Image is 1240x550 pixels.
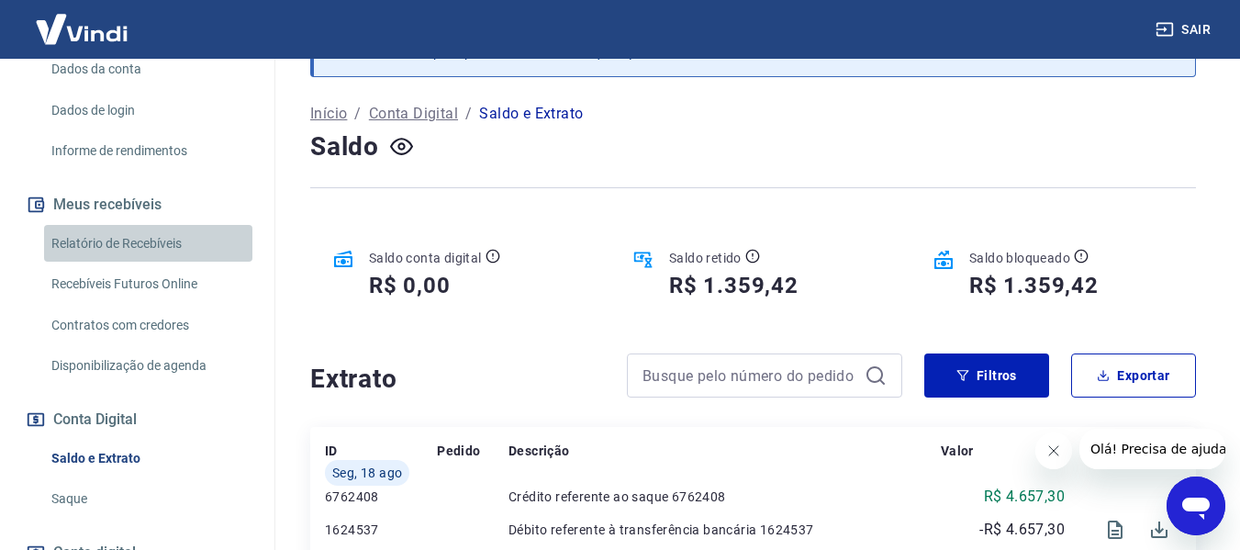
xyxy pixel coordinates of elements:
[465,103,472,125] p: /
[44,480,252,518] a: Saque
[969,271,1099,300] h5: R$ 1.359,42
[508,521,941,539] p: Débito referente à transferência bancária 1624537
[369,103,458,125] a: Conta Digital
[44,440,252,477] a: Saldo e Extrato
[332,464,402,482] span: Seg, 18 ago
[1152,13,1218,47] button: Sair
[44,347,252,385] a: Disponibilização de agenda
[941,442,974,460] p: Valor
[44,92,252,129] a: Dados de login
[1167,477,1225,535] iframe: Botão para abrir a janela de mensagens
[979,519,1065,541] p: -R$ 4.657,30
[508,488,941,506] p: Crédito referente ao saque 6762408
[22,1,141,57] img: Vindi
[369,249,482,267] p: Saldo conta digital
[44,51,252,88] a: Dados da conta
[310,103,347,125] a: Início
[642,362,857,389] input: Busque pelo número do pedido
[22,399,252,440] button: Conta Digital
[1071,354,1196,398] button: Exportar
[437,442,480,460] p: Pedido
[44,307,252,344] a: Contratos com credores
[325,488,437,506] p: 6762408
[479,103,583,125] p: Saldo e Extrato
[325,521,437,539] p: 1624537
[924,354,1049,398] button: Filtros
[669,271,799,300] h5: R$ 1.359,42
[669,249,742,267] p: Saldo retido
[310,361,605,398] h4: Extrato
[44,265,252,303] a: Recebíveis Futuros Online
[44,132,252,170] a: Informe de rendimentos
[508,442,570,460] p: Descrição
[310,129,379,165] h4: Saldo
[354,103,361,125] p: /
[969,249,1070,267] p: Saldo bloqueado
[325,442,338,460] p: ID
[22,185,252,225] button: Meus recebíveis
[11,13,154,28] span: Olá! Precisa de ajuda?
[984,486,1065,508] p: R$ 4.657,30
[44,225,252,263] a: Relatório de Recebíveis
[1035,432,1072,469] iframe: Fechar mensagem
[369,271,451,300] h5: R$ 0,00
[1079,429,1225,469] iframe: Mensagem da empresa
